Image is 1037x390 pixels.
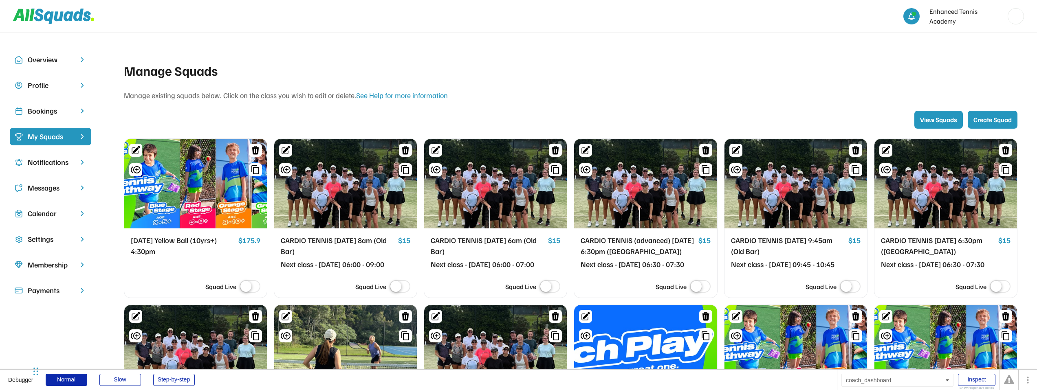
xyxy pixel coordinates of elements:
[968,111,1017,129] button: Create Squad
[28,259,73,270] div: Membership
[78,184,86,192] img: chevron-right.svg
[881,259,995,270] div: Next class - [DATE] 06:30 - 07:30
[848,235,861,246] div: $15
[15,107,23,115] img: Icon%20copy%202.svg
[398,235,410,246] div: $15
[28,105,73,116] div: Bookings
[956,282,986,291] div: Squad Live
[958,386,995,390] div: Show responsive boxes
[238,235,260,246] div: $175.9
[78,158,86,166] img: chevron-right.svg
[929,7,1003,26] div: Enhanced Tennis Academy
[281,235,395,257] div: CARDIO TENNIS [DATE] 8am (Old Bar)
[806,282,837,291] div: Squad Live
[153,374,195,386] div: Step-by-step
[698,235,711,246] div: $15
[958,374,995,386] div: Inspect
[907,12,916,20] img: bell-03%20%281%29.svg
[78,56,86,64] img: chevron-right.svg
[731,259,845,270] div: Next class - [DATE] 09:45 - 10:45
[15,133,23,141] img: Icon%20%2823%29.svg
[28,157,73,168] div: Notifications
[46,374,87,386] div: Normal
[548,235,560,246] div: $15
[78,133,86,140] img: chevron-right%20copy%203.svg
[15,158,23,167] img: Icon%20copy%204.svg
[581,235,695,257] div: CARDIO TENNIS (advanced) [DATE] 6:30pm ([GEOGRAPHIC_DATA])
[15,210,23,218] img: Icon%20copy%207.svg
[28,54,73,65] div: Overview
[1008,9,1024,24] img: IMG_0194.png
[28,285,73,296] div: Payments
[28,234,73,245] div: Settings
[431,259,545,270] div: Next class - [DATE] 06:00 - 07:00
[656,282,687,291] div: Squad Live
[28,182,73,193] div: Messages
[15,287,23,295] img: Icon%20%2815%29.svg
[78,107,86,115] img: chevron-right.svg
[998,235,1011,246] div: $15
[78,261,86,269] img: chevron-right.svg
[205,282,236,291] div: Squad Live
[99,374,141,386] div: Slow
[731,235,845,257] div: CARDIO TENNIS [DATE] 9:45am (Old Bar)
[28,131,73,142] div: My Squads
[431,235,545,257] div: CARDIO TENNIS [DATE] 6am (Old Bar)
[124,61,1017,80] div: Manage Squads
[15,184,23,192] img: Icon%20copy%205.svg
[15,261,23,269] img: Icon%20copy%208.svg
[131,235,235,257] div: [DATE] Yellow Ball (10yrs+) 4:30pm
[15,81,23,90] img: user-circle.svg
[841,374,953,387] div: coach_dashboard
[15,56,23,64] img: Icon%20copy%2010.svg
[881,235,995,257] div: CARDIO TENNIS [DATE] 6:30pm ([GEOGRAPHIC_DATA])
[355,282,386,291] div: Squad Live
[78,287,86,294] img: chevron-right.svg
[505,282,536,291] div: Squad Live
[124,90,1017,101] div: Manage existing squads below. Click on the class you wish to edit or delete.
[281,259,395,270] div: Next class - [DATE] 06:00 - 09:00
[28,80,73,91] div: Profile
[914,111,963,129] button: View Squads
[78,235,86,243] img: chevron-right.svg
[356,91,448,100] a: See Help for more information
[78,210,86,217] img: chevron-right.svg
[15,235,23,243] img: Icon%20copy%2016.svg
[28,208,73,219] div: Calendar
[581,259,695,270] div: Next class - [DATE] 06:30 - 07:30
[78,81,86,89] img: chevron-right.svg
